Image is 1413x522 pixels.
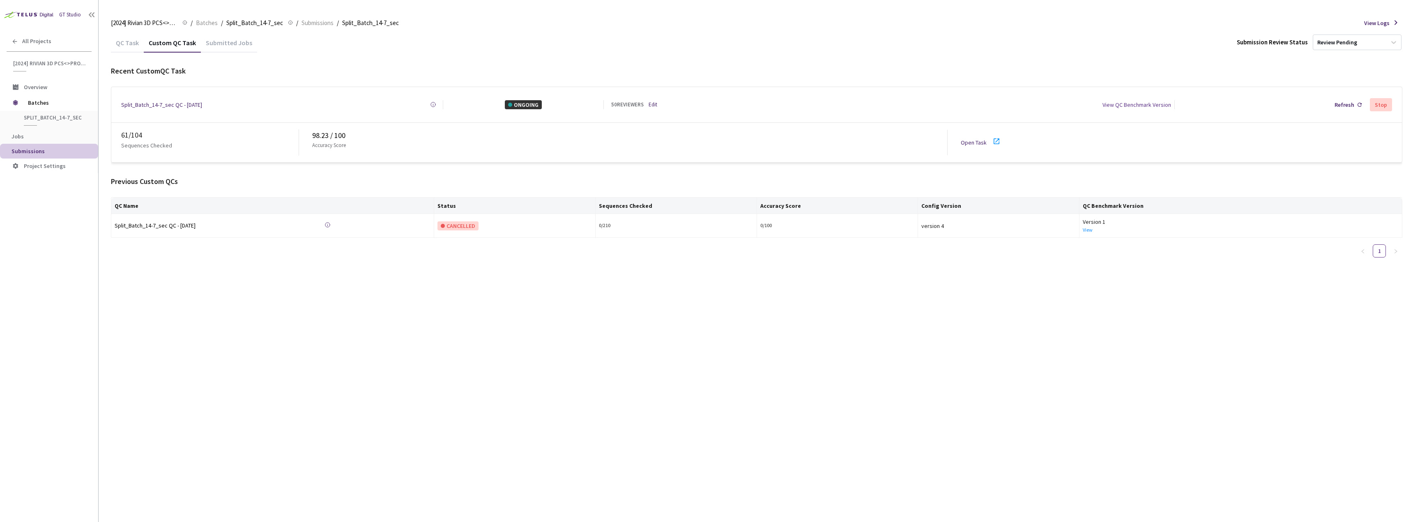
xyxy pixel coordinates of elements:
[1389,244,1402,258] li: Next Page
[24,83,47,91] span: Overview
[22,38,51,45] span: All Projects
[24,114,85,121] span: Split_Batch_14-7_sec
[611,101,644,109] div: 50 REVIEWERS
[59,11,81,19] div: GT Studio
[201,39,257,53] div: Submitted Jobs
[1356,244,1369,258] li: Previous Page
[505,100,542,109] div: ONGOING
[111,198,434,214] th: QC Name
[226,18,283,28] span: Split_Batch_14-7_sec
[121,141,172,150] p: Sequences Checked
[599,222,753,230] div: 0 / 210
[111,39,144,53] div: QC Task
[111,176,1402,187] div: Previous Custom QCs
[1102,100,1171,109] div: View QC Benchmark Version
[115,221,230,230] div: Split_Batch_14-7_sec QC - [DATE]
[194,18,219,27] a: Batches
[121,100,202,109] a: Split_Batch_14-7_sec QC - [DATE]
[221,18,223,28] li: /
[300,18,335,27] a: Submissions
[434,198,596,214] th: Status
[144,39,201,53] div: Custom QC Task
[757,198,918,214] th: Accuracy Score
[1237,37,1308,47] div: Submission Review Status
[1375,101,1387,108] div: Stop
[649,101,657,109] a: Edit
[1364,18,1390,28] span: View Logs
[24,162,66,170] span: Project Settings
[312,141,346,149] p: Accuracy Score
[342,18,399,28] span: Split_Batch_14-7_sec
[1373,244,1386,258] li: 1
[196,18,218,28] span: Batches
[1356,244,1369,258] button: left
[12,133,24,140] span: Jobs
[301,18,334,28] span: Submissions
[191,18,193,28] li: /
[1393,249,1398,254] span: right
[760,222,915,230] div: 0/100
[1317,39,1357,46] div: Review Pending
[1360,249,1365,254] span: left
[918,198,1079,214] th: Config Version
[337,18,339,28] li: /
[1083,217,1399,226] div: Version 1
[111,18,177,28] span: [2024] Rivian 3D PCS<>Production
[596,198,757,214] th: Sequences Checked
[111,65,1402,77] div: Recent Custom QC Task
[1083,227,1093,233] a: View
[312,130,947,141] div: 98.23 / 100
[437,221,479,230] div: CANCELLED
[1335,100,1354,109] div: Refresh
[1079,198,1402,214] th: QC Benchmark Version
[13,60,87,67] span: [2024] Rivian 3D PCS<>Production
[296,18,298,28] li: /
[12,147,45,155] span: Submissions
[961,139,987,146] a: Open Task
[921,221,1076,230] div: version 4
[28,94,84,111] span: Batches
[1373,245,1385,257] a: 1
[1389,244,1402,258] button: right
[121,129,299,141] div: 61 / 104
